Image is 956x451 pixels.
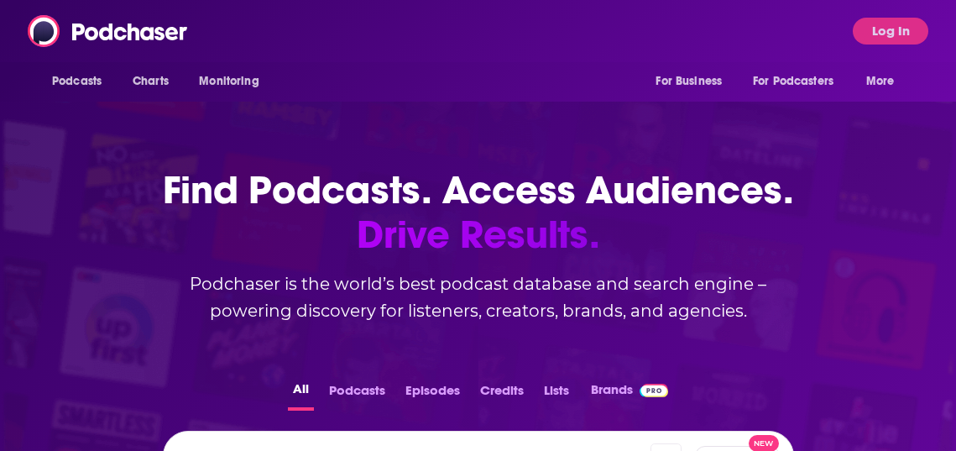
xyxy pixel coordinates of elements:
[122,66,179,97] a: Charts
[753,70,833,93] span: For Podcasters
[324,378,390,411] button: Podcasts
[143,270,814,324] h2: Podchaser is the world’s best podcast database and search engine – powering discovery for listene...
[475,378,529,411] button: Credits
[133,70,169,93] span: Charts
[644,66,743,97] button: open menu
[853,18,928,45] button: Log In
[28,15,189,47] img: Podchaser - Follow, Share and Rate Podcasts
[591,378,669,411] a: BrandsPodchaser Pro
[143,168,814,257] h1: Find Podcasts. Access Audiences.
[400,378,465,411] button: Episodes
[539,378,574,411] button: Lists
[199,70,259,93] span: Monitoring
[143,212,814,257] span: Drive Results.
[52,70,102,93] span: Podcasts
[742,66,858,97] button: open menu
[866,70,895,93] span: More
[854,66,916,97] button: open menu
[40,66,123,97] button: open menu
[187,66,280,97] button: open menu
[288,378,314,411] button: All
[656,70,722,93] span: For Business
[640,384,669,397] img: Podchaser Pro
